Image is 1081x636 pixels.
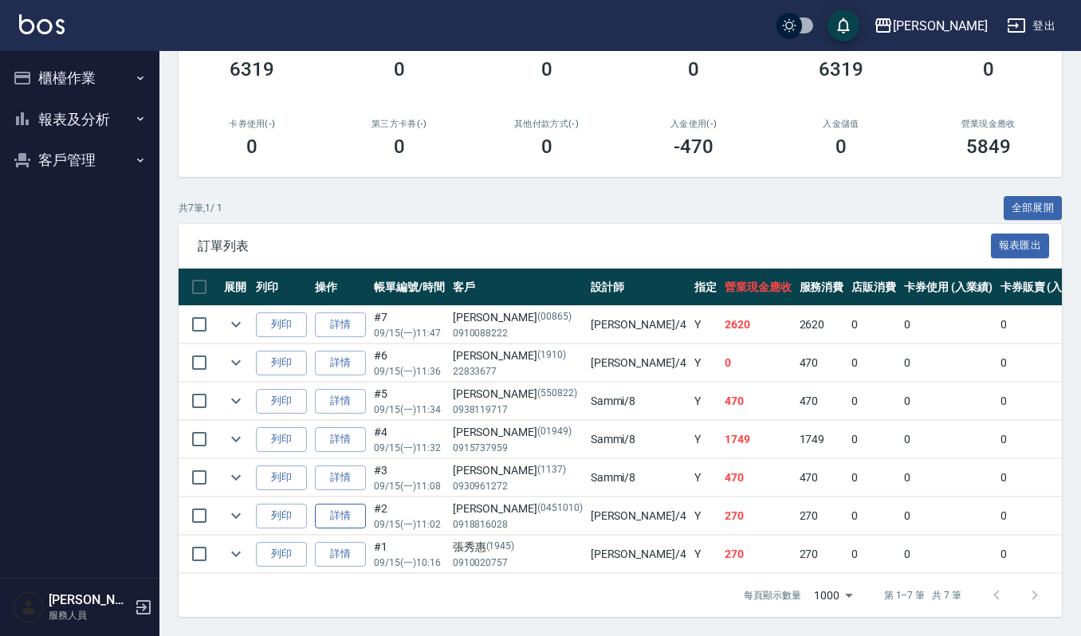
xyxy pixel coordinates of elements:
td: #7 [370,306,449,344]
p: 09/15 (一) 11:47 [374,326,445,340]
a: 詳情 [315,351,366,375]
th: 營業現金應收 [721,269,796,306]
button: expand row [224,542,248,566]
h3: 5849 [966,135,1011,158]
h3: 0 [394,135,405,158]
td: 0 [900,306,996,344]
td: 0 [721,344,796,382]
td: #2 [370,497,449,535]
p: 09/15 (一) 10:16 [374,556,445,570]
button: 列印 [256,542,307,567]
button: expand row [224,465,248,489]
td: 470 [721,383,796,420]
td: Sammi /8 [587,459,690,497]
button: 列印 [256,312,307,337]
th: 卡券使用 (入業績) [900,269,996,306]
h3: 0 [246,135,257,158]
h2: 入金使用(-) [639,119,749,129]
td: 0 [900,344,996,382]
p: 0938119717 [453,402,583,417]
td: Sammi /8 [587,421,690,458]
p: (01949) [537,424,572,441]
h3: 0 [541,58,552,80]
span: 訂單列表 [198,238,991,254]
button: 登出 [1000,11,1062,41]
p: 服務人員 [49,608,130,622]
p: 0930961272 [453,479,583,493]
th: 服務消費 [796,269,848,306]
a: 詳情 [315,389,366,414]
h2: 入金儲值 [787,119,896,129]
button: expand row [224,351,248,375]
th: 指定 [690,269,721,306]
td: 470 [796,383,848,420]
a: 詳情 [315,427,366,452]
td: [PERSON_NAME] /4 [587,306,690,344]
td: #5 [370,383,449,420]
button: 全部展開 [1004,196,1063,221]
th: 操作 [311,269,370,306]
div: 張秀惠 [453,539,583,556]
img: Logo [19,14,65,34]
h2: 卡券使用(-) [198,119,307,129]
button: 客戶管理 [6,139,153,181]
h3: 6319 [819,58,863,80]
td: 0 [847,459,900,497]
td: 270 [796,536,848,573]
td: [PERSON_NAME] /4 [587,536,690,573]
td: Y [690,459,721,497]
button: 櫃檯作業 [6,57,153,99]
button: 報表及分析 [6,99,153,140]
h3: 0 [835,135,847,158]
td: 470 [721,459,796,497]
button: 報表匯出 [991,234,1050,258]
td: [PERSON_NAME] /4 [587,344,690,382]
td: Y [690,421,721,458]
td: Y [690,344,721,382]
td: 270 [796,497,848,535]
td: 0 [900,536,996,573]
button: expand row [224,312,248,336]
p: (1945) [486,539,515,556]
p: (1910) [537,347,566,364]
div: [PERSON_NAME] [453,347,583,364]
td: 0 [847,344,900,382]
td: 0 [847,536,900,573]
td: 0 [900,459,996,497]
td: 2620 [721,306,796,344]
h3: 0 [394,58,405,80]
div: [PERSON_NAME] [453,462,583,479]
div: [PERSON_NAME] [893,16,988,36]
th: 客戶 [449,269,587,306]
td: 0 [900,421,996,458]
td: 270 [721,497,796,535]
td: 1749 [796,421,848,458]
a: 詳情 [315,504,366,528]
td: Y [690,383,721,420]
h2: 其他付款方式(-) [492,119,601,129]
td: 270 [721,536,796,573]
td: 470 [796,344,848,382]
th: 設計師 [587,269,690,306]
td: Y [690,306,721,344]
p: (0451010) [537,501,583,517]
p: 09/15 (一) 11:08 [374,479,445,493]
td: #6 [370,344,449,382]
p: 09/15 (一) 11:36 [374,364,445,379]
p: 0910088222 [453,326,583,340]
td: #4 [370,421,449,458]
p: (00865) [537,309,572,326]
h3: -470 [674,135,713,158]
button: 列印 [256,389,307,414]
p: 22833677 [453,364,583,379]
button: 列印 [256,504,307,528]
td: Sammi /8 [587,383,690,420]
a: 詳情 [315,312,366,337]
p: (550822) [537,386,577,402]
div: [PERSON_NAME] [453,309,583,326]
button: expand row [224,389,248,413]
button: [PERSON_NAME] [867,10,994,42]
h3: 6319 [230,58,274,80]
button: save [827,10,859,41]
td: 0 [847,497,900,535]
